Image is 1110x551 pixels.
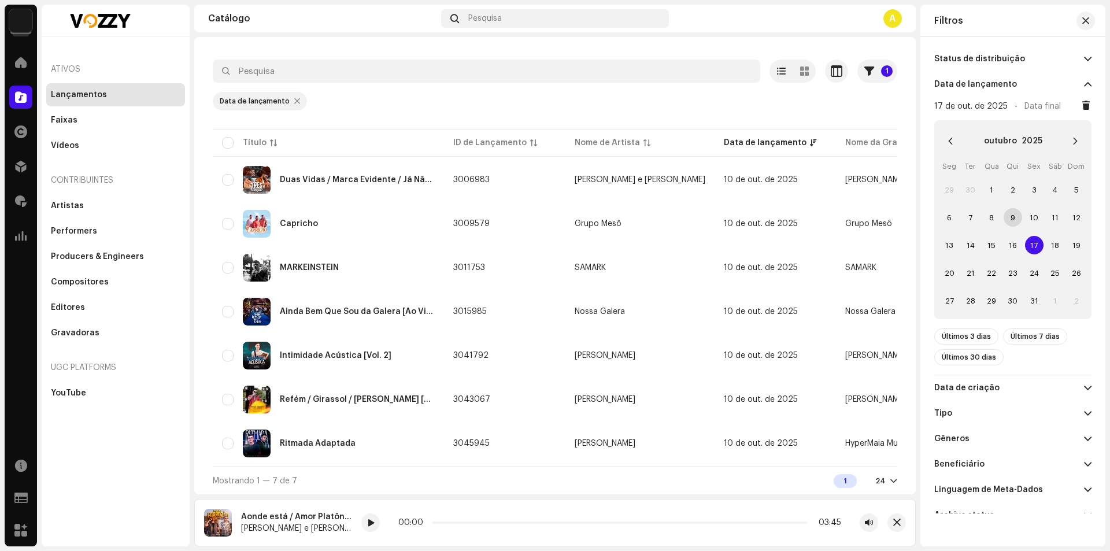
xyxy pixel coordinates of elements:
span: 3015985 [453,308,487,316]
re-m-nav-item: Gravadoras [46,321,185,345]
span: 3006983 [453,176,490,184]
span: 10 de out. de 2025 [724,395,798,404]
div: [PERSON_NAME] [575,352,635,360]
span: 10 de out. de 2025 [724,176,798,184]
div: Performers [51,227,97,236]
span: SAMARK [575,264,705,272]
span: Douglas Ranngel [575,395,705,404]
div: 03:45 [812,518,841,527]
re-a-nav-header: Contribuintes [46,167,185,194]
span: Douglas Ranngel [845,395,906,404]
span: Lucas Alvez e Guilherme [845,176,976,184]
span: 3011753 [453,264,485,272]
img: 83b84b76-b7df-4c2e-8641-2d0ffddd85ea [243,254,271,282]
img: 1cf725b2-75a2-44e7-8fdf-5f1256b3d403 [9,9,32,32]
span: 3043067 [453,395,490,404]
re-a-nav-header: Ativos [46,56,185,83]
div: Grupo Mesô [575,220,621,228]
re-m-nav-item: Compositores [46,271,185,294]
div: ID de Lançamento [453,137,527,149]
span: 10 de out. de 2025 [724,264,798,272]
span: HyperMaia Music [845,439,908,448]
div: Duas Vidas / Marca Evidente / Já Não Sei Mais Nada [Ao Vivo] [280,176,435,184]
div: Título [243,137,267,149]
div: Ainda Bem Que Sou da Galera [Ao Vivo] [280,308,435,316]
span: Mostrando 1 — 7 de 7 [213,477,297,485]
div: A [883,9,902,28]
img: 0307a238-3d0e-4b3e-ab50-9ae2524e7ed3 [243,342,271,369]
img: 8b08188e-e9b9-4246-b2a5-f1a972284767 [243,298,271,326]
re-m-nav-item: Vídeos [46,134,185,157]
re-m-nav-item: Performers [46,220,185,243]
div: SAMARK [575,264,606,272]
div: MARKEINSTEIN [280,264,339,272]
div: Producers & Engineers [51,252,144,261]
div: Faixas [51,116,77,125]
div: Nossa Galera [575,308,625,316]
span: 3041792 [453,352,489,360]
span: SAMARK [845,264,876,272]
div: [PERSON_NAME] e [PERSON_NAME] [241,524,352,533]
div: [PERSON_NAME] [575,439,635,448]
div: Gravadoras [51,328,99,338]
div: Vídeos [51,141,79,150]
div: Editores [51,303,85,312]
div: 24 [875,476,886,486]
div: Lançamentos [51,90,107,99]
span: 10 de out. de 2025 [724,308,798,316]
div: 00:00 [398,518,428,527]
span: Gabriel Moreira [575,352,705,360]
span: Grupo Mesô [575,220,705,228]
re-m-nav-item: Artistas [46,194,185,217]
re-m-nav-item: Lançamentos [46,83,185,106]
re-m-nav-item: Faixas [46,109,185,132]
div: Capricho [280,220,318,228]
div: YouTube [51,389,86,398]
span: 10 de out. de 2025 [724,439,798,448]
span: Grupo Mesô [845,220,892,228]
div: Data de lançamento [724,137,806,149]
div: Ritmada Adaptada [280,439,356,448]
re-m-nav-item: YouTube [46,382,185,405]
span: 10 de out. de 2025 [724,352,798,360]
div: [PERSON_NAME] e [PERSON_NAME] [575,176,705,184]
img: 48a9d1bc-3165-4d1f-b84d-bdc0686f4ddd [243,210,271,238]
div: Refém / Girassol / Meu Abrigo [Ao vivo em Brasília] [280,395,435,404]
span: 3045945 [453,439,490,448]
img: 16a80b53-20f4-488f-b69d-e0b358f99383 [243,430,271,457]
div: Artistas [51,201,84,210]
re-m-nav-item: Editores [46,296,185,319]
span: Nossa Galera [575,308,705,316]
span: 10 de out. de 2025 [724,220,798,228]
span: Lucas Alvez e Guilherme [575,176,705,184]
div: Compositores [51,278,109,287]
div: [PERSON_NAME] [575,395,635,404]
re-a-nav-header: UGC Platforms [46,354,185,382]
div: 1 [834,474,857,488]
div: Nome da Gravadora [845,137,926,149]
button: 1 [857,60,897,83]
div: Intimidade Acústica [Vol. 2] [280,352,391,360]
div: Aonde está / Amor Platônico [Ao Vivo] [241,512,352,522]
span: Enzo Nunes Maia [575,439,705,448]
p-badge: 1 [881,65,893,77]
img: 5483e58f-0ae2-4cf9-9bda-cf5a8c302a2d [243,386,271,413]
span: 3009579 [453,220,490,228]
span: Gabriel Moreira [845,352,906,360]
div: Catálogo [208,14,436,23]
re-m-nav-item: Producers & Engineers [46,245,185,268]
span: Nossa Galera [845,308,896,316]
img: 095f09e0-37e9-4c36-949d-fb184c84b9c8 [243,166,271,194]
img: f1d0d989-bd09-4f52-9771-e234fae1b62c [204,509,232,537]
div: Data de lançamento [220,97,290,106]
div: Nome de Artista [575,137,640,149]
span: Pesquisa [468,14,502,23]
input: Pesquisa [213,60,760,83]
